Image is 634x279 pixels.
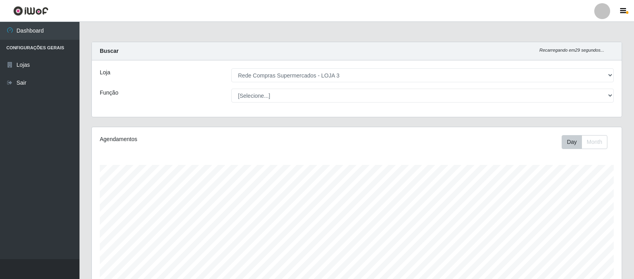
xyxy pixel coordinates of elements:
button: Month [582,135,607,149]
div: First group [562,135,607,149]
label: Função [100,89,118,97]
img: CoreUI Logo [13,6,48,16]
i: Recarregando em 29 segundos... [539,48,604,52]
strong: Buscar [100,48,118,54]
div: Toolbar with button groups [562,135,614,149]
div: Agendamentos [100,135,307,143]
button: Day [562,135,582,149]
label: Loja [100,68,110,77]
